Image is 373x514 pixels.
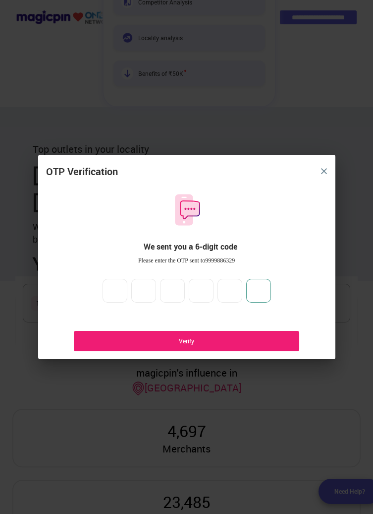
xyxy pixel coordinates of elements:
[315,162,333,180] button: close
[170,193,204,227] img: otpMessageIcon.11fa9bf9.svg
[89,337,284,345] div: Verify
[54,241,327,253] div: We sent you a 6-digit code
[46,257,327,265] div: Please enter the OTP sent to 9999886329
[321,168,327,174] img: 8zTxi7IzMsfkYqyYgBgfvSHvmzQA9juT1O3mhMgBDT8p5s20zMZ2JbefE1IEBlkXHwa7wAFxGwdILBLhkAAAAASUVORK5CYII=
[46,165,118,179] div: OTP Verification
